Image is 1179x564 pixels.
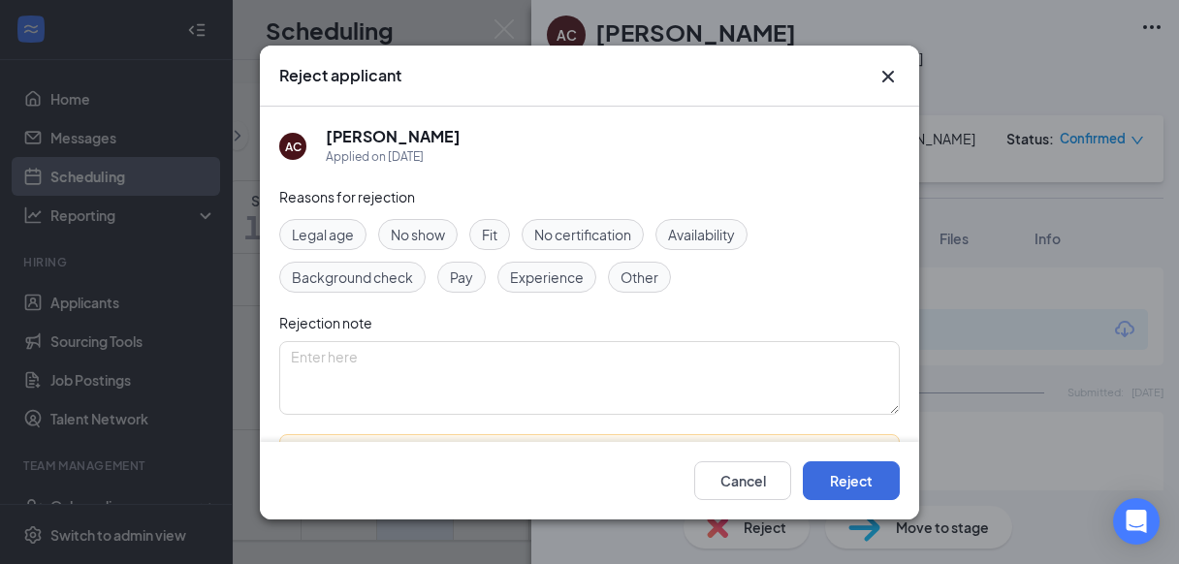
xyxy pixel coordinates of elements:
[279,188,415,205] span: Reasons for rejection
[803,460,900,499] button: Reject
[326,126,461,147] h5: [PERSON_NAME]
[292,224,354,245] span: Legal age
[326,147,461,167] div: Applied on [DATE]
[450,266,473,288] span: Pay
[876,65,900,88] svg: Cross
[285,138,302,154] div: AC
[876,65,900,88] button: Close
[292,266,413,288] span: Background check
[391,224,445,245] span: No show
[510,266,584,288] span: Experience
[279,65,401,86] h3: Reject applicant
[534,224,631,245] span: No certification
[482,224,497,245] span: Fit
[279,314,372,331] span: Rejection note
[668,224,735,245] span: Availability
[621,266,658,288] span: Other
[694,460,791,499] button: Cancel
[1113,498,1160,545] div: Open Intercom Messenger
